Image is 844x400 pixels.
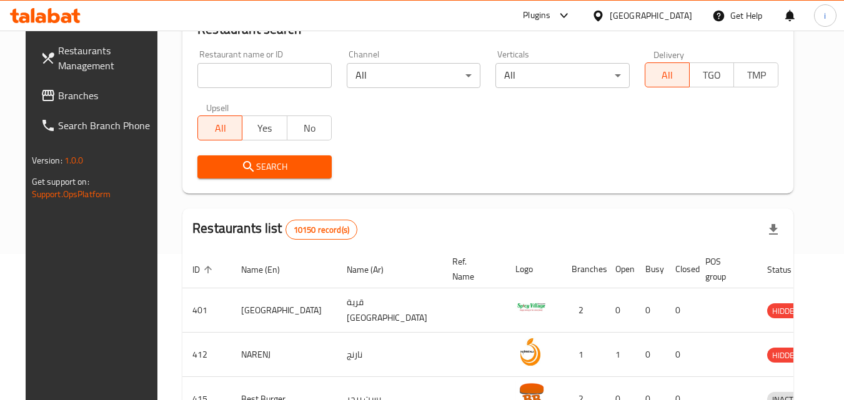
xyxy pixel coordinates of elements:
[665,288,695,333] td: 0
[64,152,84,168] span: 1.0.0
[452,254,490,284] span: Ref. Name
[515,336,547,368] img: NARENJ
[562,333,605,377] td: 1
[767,303,805,318] div: HIDDEN
[347,262,400,277] span: Name (Ar)
[515,292,547,323] img: Spicy Village
[292,119,327,137] span: No
[231,333,337,377] td: NARENJ
[650,66,685,84] span: All
[58,88,157,103] span: Branches
[562,288,605,333] td: 2
[645,62,690,87] button: All
[242,115,287,140] button: Yes
[206,103,229,112] label: Upsell
[241,262,296,277] span: Name (En)
[192,262,216,277] span: ID
[665,250,695,288] th: Closed
[197,155,332,178] button: Search
[32,186,111,202] a: Support.OpsPlatform
[653,50,685,59] label: Delivery
[739,66,773,84] span: TMP
[32,152,62,168] span: Version:
[523,8,550,23] div: Plugins
[695,66,729,84] span: TGO
[767,348,805,363] span: HIDDEN
[203,119,237,137] span: All
[337,333,442,377] td: نارنج
[635,333,665,377] td: 0
[635,250,665,288] th: Busy
[32,173,89,190] span: Get support on:
[286,224,357,236] span: 10150 record(s)
[758,215,788,245] div: Export file
[505,250,562,288] th: Logo
[824,9,826,22] span: i
[705,254,742,284] span: POS group
[347,63,481,88] div: All
[31,80,167,110] a: Branches
[58,43,157,73] span: Restaurants Management
[31,110,167,140] a: Search Branch Phone
[605,250,635,288] th: Open
[247,119,282,137] span: Yes
[605,288,635,333] td: 0
[287,115,332,140] button: No
[665,333,695,377] td: 0
[285,220,357,240] div: Total records count
[197,20,778,39] h2: Restaurant search
[31,36,167,80] a: Restaurants Management
[635,288,665,333] td: 0
[231,288,337,333] td: [GEOGRAPHIC_DATA]
[605,333,635,377] td: 1
[182,333,231,377] td: 412
[562,250,605,288] th: Branches
[767,304,805,318] span: HIDDEN
[689,62,734,87] button: TGO
[495,63,630,88] div: All
[197,63,332,88] input: Search for restaurant name or ID..
[58,118,157,133] span: Search Branch Phone
[733,62,778,87] button: TMP
[192,219,357,240] h2: Restaurants list
[610,9,692,22] div: [GEOGRAPHIC_DATA]
[207,159,322,175] span: Search
[337,288,442,333] td: قرية [GEOGRAPHIC_DATA]
[767,262,808,277] span: Status
[182,288,231,333] td: 401
[197,115,242,140] button: All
